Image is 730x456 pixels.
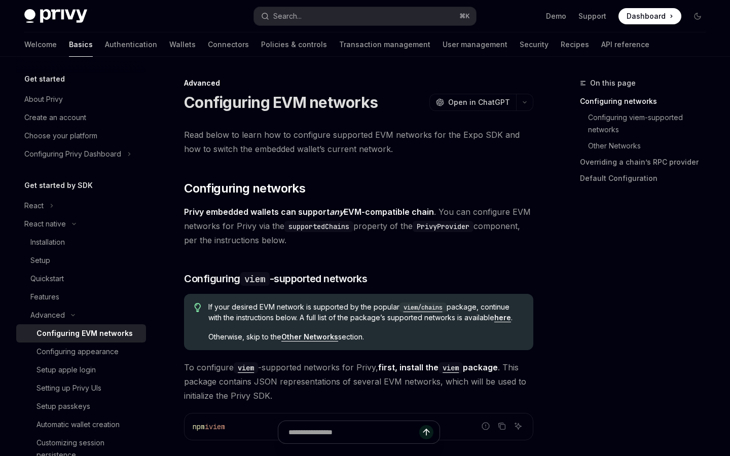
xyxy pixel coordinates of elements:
a: Overriding a chain’s RPC provider [580,154,714,170]
a: Basics [69,32,93,57]
button: Advanced [16,306,146,324]
a: Features [16,288,146,306]
div: Installation [30,236,65,248]
button: Search...⌘K [254,7,476,25]
a: Setting up Privy UIs [16,379,146,397]
a: User management [443,32,507,57]
div: Features [30,291,59,303]
h5: Get started by SDK [24,179,93,192]
a: Configuring EVM networks [16,324,146,343]
button: Open in ChatGPT [429,94,516,111]
div: Setting up Privy UIs [36,382,101,394]
a: Dashboard [618,8,681,24]
h5: Get started [24,73,65,85]
span: Configuring networks [184,180,305,197]
a: Default Configuration [580,170,714,186]
button: Send message [419,425,433,439]
div: Search... [273,10,302,22]
a: Configuring appearance [16,343,146,361]
div: Configuring Privy Dashboard [24,148,121,160]
a: Setup [16,251,146,270]
div: Create an account [24,111,86,124]
strong: first, install the package [378,362,498,372]
a: Transaction management [339,32,430,57]
div: Advanced [30,309,65,321]
code: viem [234,362,258,373]
span: . You can configure EVM networks for Privy via the property of the component, per the instruction... [184,205,533,247]
em: any [330,207,344,217]
a: Configuring viem-supported networks [580,109,714,138]
a: Setup passkeys [16,397,146,415]
a: Choose your platform [16,127,146,145]
a: Recipes [561,32,589,57]
code: viem/chains [399,302,447,313]
div: Automatic wallet creation [36,419,120,431]
span: On this page [590,77,636,89]
span: ⌘ K [459,12,470,20]
a: Wallets [169,32,196,57]
a: Other Networks [281,332,338,341]
a: Configuring networks [580,93,714,109]
div: Setup apple login [36,364,96,376]
strong: Privy embedded wallets can support EVM-compatible chain [184,207,434,217]
span: Dashboard [627,11,666,21]
a: Automatic wallet creation [16,415,146,434]
a: Authentication [105,32,157,57]
span: Open in ChatGPT [448,97,510,107]
div: Setup passkeys [36,400,90,412]
a: Policies & controls [261,32,327,57]
a: Support [578,11,606,21]
div: Setup [30,254,50,267]
code: PrivyProvider [413,221,473,232]
button: React native [16,215,146,233]
div: Advanced [184,78,533,88]
a: Demo [546,11,566,21]
a: Welcome [24,32,57,57]
a: API reference [601,32,649,57]
a: Connectors [208,32,249,57]
span: Configuring -supported networks [184,272,367,286]
code: supportedChains [284,221,353,232]
a: Quickstart [16,270,146,288]
div: React [24,200,44,212]
a: viem [439,362,463,372]
svg: Tip [194,303,201,312]
button: Configuring Privy Dashboard [16,145,146,163]
div: Configuring EVM networks [36,327,133,339]
input: Ask a question... [288,421,419,443]
span: Read below to learn how to configure supported EVM networks for the Expo SDK and how to switch th... [184,128,533,156]
a: About Privy [16,90,146,108]
a: Security [520,32,549,57]
div: Configuring appearance [36,346,119,358]
h1: Configuring EVM networks [184,93,378,111]
a: Installation [16,233,146,251]
img: dark logo [24,9,87,23]
div: Choose your platform [24,130,97,142]
div: About Privy [24,93,63,105]
button: React [16,197,146,215]
div: Quickstart [30,273,64,285]
a: Other Networks [580,138,714,154]
a: here [494,313,511,322]
a: Setup apple login [16,361,146,379]
div: React native [24,218,66,230]
a: viem/chains [399,302,447,311]
span: If your desired EVM network is supported by the popular package, continue with the instructions b... [208,302,523,323]
span: To configure -supported networks for Privy, . This package contains JSON representations of sever... [184,360,533,403]
a: Create an account [16,108,146,127]
a: viem [234,362,258,372]
button: Toggle dark mode [689,8,706,24]
code: viem [240,272,270,286]
span: Otherwise, skip to the section. [208,332,523,342]
code: viem [439,362,463,373]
